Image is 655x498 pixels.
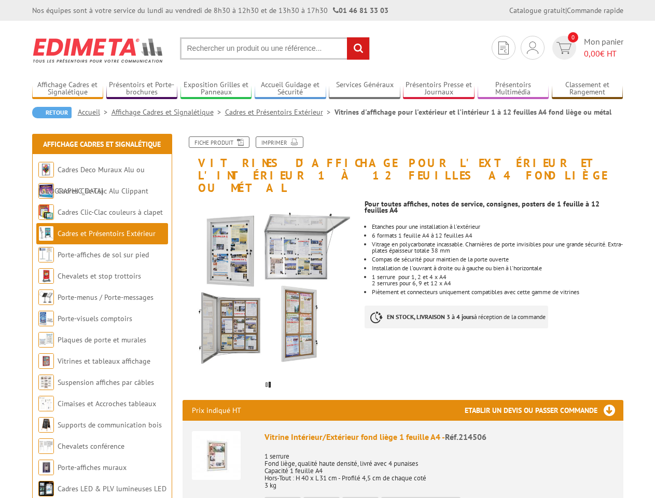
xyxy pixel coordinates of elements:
[365,199,600,215] strong: Pour toutes affiches, notes de service, consignes, posters de 1 feuille à 12 feuilles A4
[106,80,178,98] a: Présentoirs et Porte-brochures
[58,335,146,344] a: Plaques de porte et murales
[527,41,538,54] img: devis rapide
[58,378,154,387] a: Suspension affiches par câbles
[38,268,54,284] img: Chevalets et stop trottoirs
[78,107,112,117] a: Accueil
[32,5,388,16] div: Nos équipes sont à votre service du lundi au vendredi de 8h30 à 12h30 et de 13h30 à 17h30
[38,162,54,177] img: Cadres Deco Muraux Alu ou Bois
[567,6,623,15] a: Commande rapide
[58,250,149,259] a: Porte-affiches de sol sur pied
[180,80,252,98] a: Exposition Grilles et Panneaux
[498,41,509,54] img: devis rapide
[509,6,565,15] a: Catalogue gratuit
[509,5,623,16] div: |
[38,375,54,390] img: Suspension affiches par câbles
[38,311,54,326] img: Porte-visuels comptoirs
[58,271,141,281] a: Chevalets et stop trottoirs
[38,417,54,433] img: Supports de communication bois
[58,356,150,366] a: Vitrines et tableaux affichage
[403,80,475,98] a: Présentoirs Presse et Journaux
[32,80,104,98] a: Affichage Cadres et Signalétique
[58,399,156,408] a: Cimaises et Accroches tableaux
[445,432,486,442] span: Réf.214506
[372,241,623,254] li: Vitrage en polycarbonate incassable. Charnières de porte invisibles pour une grande sécurité. Ext...
[335,107,611,117] li: Vitrines d'affichage pour l'extérieur et l'intérieur 1 à 12 feuilles A4 fond liège ou métal
[189,136,249,148] a: Fiche produit
[333,6,388,15] strong: 01 46 81 33 03
[225,107,335,117] a: Cadres et Présentoirs Extérieur
[38,481,54,496] img: Cadres LED & PLV lumineuses LED
[347,37,369,60] input: rechercher
[556,42,572,54] img: devis rapide
[38,247,54,262] img: Porte-affiches de sol sur pied
[58,441,124,451] a: Chevalets conférence
[43,140,161,149] a: Affichage Cadres et Signalétique
[175,136,631,195] h1: Vitrines d'affichage pour l'extérieur et l'intérieur 1 à 12 feuilles A4 fond liège ou métal
[38,289,54,305] img: Porte-menus / Porte-messages
[584,48,623,60] span: € HT
[58,314,132,323] a: Porte-visuels comptoirs
[58,420,162,430] a: Supports de communication bois
[387,313,474,321] strong: EN STOCK, LIVRAISON 3 à 4 jours
[465,400,623,421] h3: Etablir un devis ou passer commande
[32,31,164,70] img: Edimeta
[38,438,54,454] img: Chevalets conférence
[192,400,241,421] p: Prix indiqué HT
[372,265,623,271] li: Installation de l'ouvrant à droite ou à gauche ou bien à l'horizontale
[183,200,357,375] img: vitrines_d_affichage_214506_1.jpg
[38,396,54,411] img: Cimaises et Accroches tableaux
[58,208,163,217] a: Cadres Clic-Clac couleurs à clapet
[58,293,154,302] a: Porte-menus / Porte-messages
[38,460,54,475] img: Porte-affiches muraux
[192,431,241,480] img: Vitrine Intérieur/Extérieur fond liège 1 feuille A4
[180,37,370,60] input: Rechercher un produit ou une référence...
[329,80,400,98] a: Services Généraux
[38,204,54,220] img: Cadres Clic-Clac couleurs à clapet
[372,256,623,262] li: Compas de sécurité pour maintien de la porte ouverte
[372,224,623,230] p: Etanches pour une installation à l'extérieur
[552,80,623,98] a: Classement et Rangement
[38,332,54,348] img: Plaques de porte et murales
[264,431,614,443] div: Vitrine Intérieur/Extérieur fond liège 1 feuille A4 -
[568,32,578,43] span: 0
[372,289,623,295] li: Piètement et connecteurs uniquement compatibles avec cette gamme de vitrines
[58,484,166,493] a: Cadres LED & PLV lumineuses LED
[550,36,623,60] a: devis rapide 0 Mon panier 0,00€ HT
[58,229,156,238] a: Cadres et Présentoirs Extérieur
[256,136,303,148] a: Imprimer
[372,232,623,239] li: 6 formats 1 feuille A4 à 12 feuilles A4
[38,165,145,196] a: Cadres Deco Muraux Alu ou [GEOGRAPHIC_DATA]
[365,306,548,328] p: à réception de la commande
[255,80,326,98] a: Accueil Guidage et Sécurité
[38,353,54,369] img: Vitrines et tableaux affichage
[32,107,72,118] a: Retour
[584,48,600,59] span: 0,00
[112,107,225,117] a: Affichage Cadres et Signalétique
[264,446,614,489] p: 1 serrure Fond liège, qualité haute densité, livré avec 4 punaises Capacité 1 feuille A4 Hors-Tou...
[38,226,54,241] img: Cadres et Présentoirs Extérieur
[58,186,148,196] a: Cadres Clic-Clac Alu Clippant
[372,274,623,286] li: 1 serrure pour 1, 2 et 4 x A4 2 serrures pour 6, 9 et 12 x A4
[58,463,127,472] a: Porte-affiches muraux
[584,36,623,60] span: Mon panier
[478,80,549,98] a: Présentoirs Multimédia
